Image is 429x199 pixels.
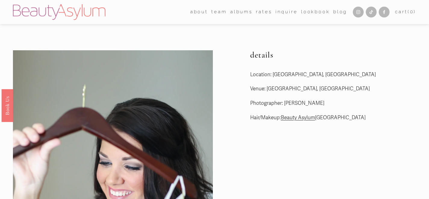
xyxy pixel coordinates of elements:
p: Location: [GEOGRAPHIC_DATA], [GEOGRAPHIC_DATA] [250,70,416,79]
a: TikTok [366,7,377,17]
a: Facebook [379,7,390,17]
a: Cart(0) [395,8,416,16]
p: Photographer: [PERSON_NAME] [250,99,416,108]
span: team [211,8,227,16]
a: Blog [333,8,347,17]
p: Hair/Makeup: [GEOGRAPHIC_DATA] [250,113,416,123]
a: Lookbook [301,8,330,17]
span: ( ) [408,9,416,14]
a: folder dropdown [190,8,208,17]
h2: details [250,50,416,60]
a: Rates [256,8,272,17]
a: Book Us [2,89,13,122]
a: folder dropdown [211,8,227,17]
a: Beauty Asylum [281,114,315,121]
span: about [190,8,208,16]
span: 0 [410,9,414,14]
a: Inquire [275,8,298,17]
p: Venue: [GEOGRAPHIC_DATA], [GEOGRAPHIC_DATA] [250,84,416,94]
img: Beauty Asylum | Bridal Hair &amp; Makeup Charlotte &amp; Atlanta [13,4,105,20]
a: Instagram [353,7,364,17]
a: albums [230,8,253,17]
